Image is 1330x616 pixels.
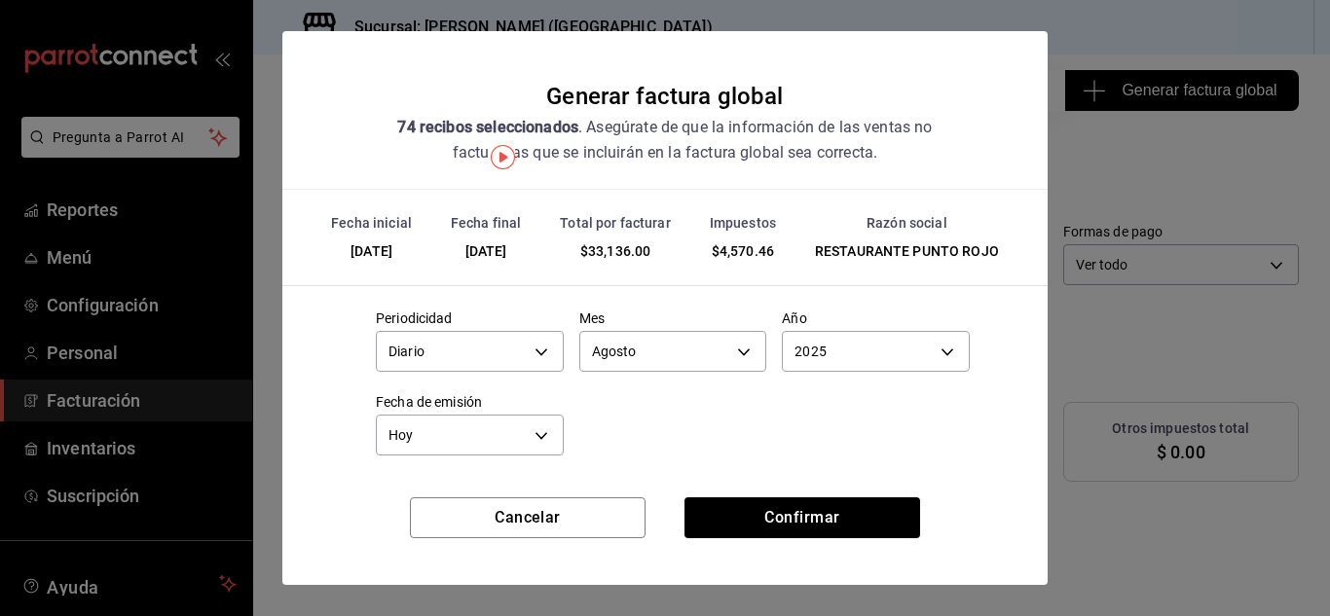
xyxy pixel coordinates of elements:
div: Fecha inicial [331,213,412,234]
label: Mes [579,310,767,324]
span: $4,570.46 [712,243,774,259]
div: . Asegúrate de que la información de las ventas no facturadas que se incluirán en la factura glob... [392,115,938,164]
div: Agosto [579,331,767,372]
div: Hoy [376,415,564,455]
div: Total por facturar [560,213,670,234]
div: Impuestos [710,213,776,234]
strong: 74 recibos seleccionados [397,118,578,136]
div: RESTAURANTE PUNTO ROJO [815,241,999,262]
div: Generar factura global [546,78,783,115]
div: [DATE] [331,241,412,262]
div: 2025 [782,331,970,372]
div: Razón social [815,213,999,234]
button: Cancelar [410,497,646,538]
img: Tooltip marker [491,145,515,169]
button: Confirmar [684,497,920,538]
div: Fecha final [451,213,521,234]
span: $33,136.00 [580,243,650,259]
label: Año [782,310,970,324]
label: Periodicidad [376,310,564,324]
label: Fecha de emisión [376,394,564,408]
div: Diario [376,331,564,372]
div: [DATE] [451,241,521,262]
